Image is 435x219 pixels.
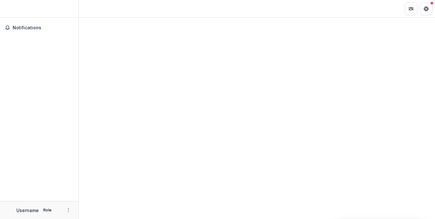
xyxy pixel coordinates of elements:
button: Partners [405,3,417,15]
p: Role [41,207,54,213]
button: More [65,206,72,214]
button: Notifications [3,23,76,33]
p: Username [16,207,39,214]
span: Notifications [13,25,73,31]
button: Get Help [420,3,432,15]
